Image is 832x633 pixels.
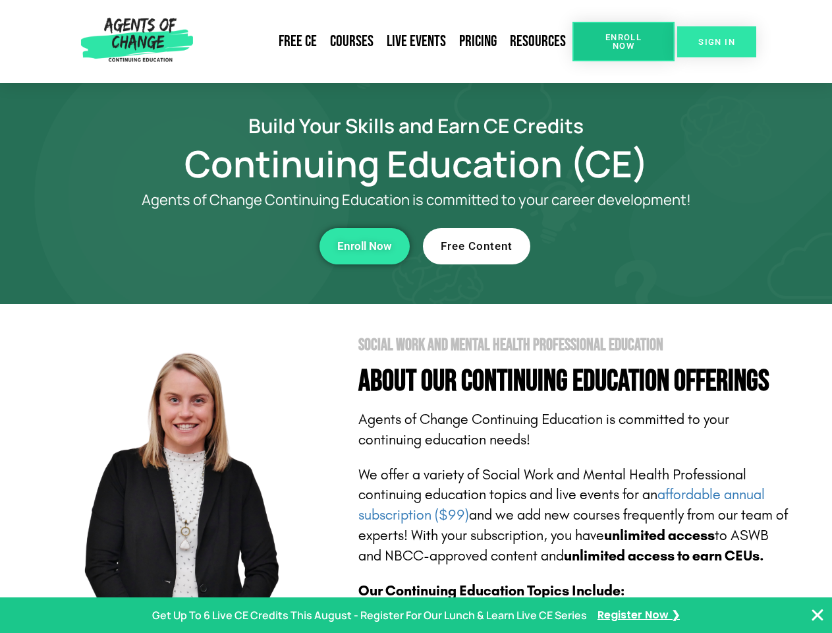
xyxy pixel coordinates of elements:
button: Close Banner [810,607,825,623]
span: Enroll Now [337,241,392,252]
p: Agents of Change Continuing Education is committed to your career development! [94,192,739,208]
a: Enroll Now [319,228,410,264]
h2: Social Work and Mental Health Professional Education [358,337,792,353]
a: Pricing [453,26,503,57]
span: Free Content [441,241,513,252]
b: unlimited access to earn CEUs. [564,547,764,564]
a: Free CE [272,26,323,57]
a: Enroll Now [572,22,675,61]
a: Register Now ❯ [597,606,680,625]
h4: About Our Continuing Education Offerings [358,367,792,396]
a: Live Events [380,26,453,57]
span: Agents of Change Continuing Education is committed to your continuing education needs! [358,411,729,448]
a: SIGN IN [677,26,756,57]
p: Get Up To 6 Live CE Credits This August - Register For Our Lunch & Learn Live CE Series [152,606,587,625]
span: SIGN IN [698,38,735,46]
h1: Continuing Education (CE) [41,148,792,179]
p: We offer a variety of Social Work and Mental Health Professional continuing education topics and ... [358,465,792,566]
h2: Build Your Skills and Earn CE Credits [41,116,792,135]
b: unlimited access [604,527,715,544]
nav: Menu [198,26,572,57]
b: Our Continuing Education Topics Include: [358,582,624,599]
a: Free Content [423,228,530,264]
span: Enroll Now [594,33,653,50]
a: Courses [323,26,380,57]
a: Resources [503,26,572,57]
